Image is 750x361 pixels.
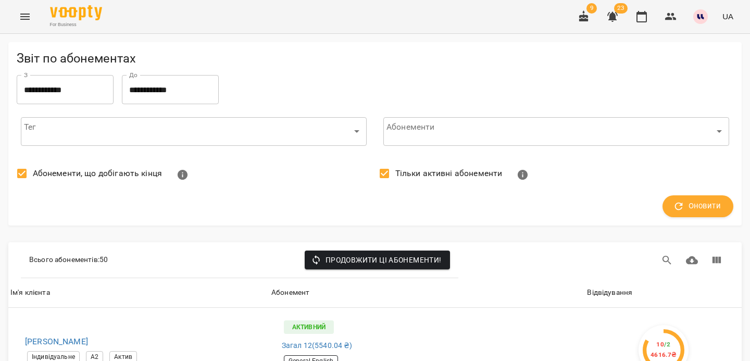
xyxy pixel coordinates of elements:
h6: [PERSON_NAME] [25,334,261,349]
p: Всього абонементів : 50 [29,255,108,265]
button: Показувати тільки абонементи з залишком занять або з відвідуваннями. Активні абонементи - це ті, ... [510,163,535,188]
span: For Business [50,21,102,28]
div: 10 4616.7 ₴ [651,340,677,360]
span: Оновити [675,200,721,213]
span: 23 [614,3,628,14]
span: UA [722,11,733,22]
div: Абонемент [271,287,309,299]
div: Відвідування [587,287,632,299]
img: Voopty Logo [50,5,102,20]
p: Активний [284,320,334,334]
div: ​ [383,117,729,146]
div: Ім'я клієнта [10,287,50,299]
img: 1255ca683a57242d3abe33992970777d.jpg [693,9,708,24]
span: Загал 12 ( 5540.04 ₴ ) [282,340,353,351]
button: Завантажити CSV [680,248,705,273]
span: Абонементи, що добігають кінця [33,167,162,180]
span: Продовжити ці абонементи! [313,254,442,266]
span: Відвідування [587,287,740,299]
button: UA [718,7,737,26]
div: Сортувати [271,287,309,299]
button: Вигляд колонок [704,248,729,273]
span: Ім'я клієнта [10,287,267,299]
span: Тільки активні абонементи [395,167,503,180]
button: Menu [12,4,37,29]
button: Показати абонементи з 3 або менше відвідуваннями або що закінчуються протягом 7 днів [170,163,195,188]
div: Сортувати [10,287,50,299]
div: Table Toolbar [8,242,742,278]
h5: Звіт по абонементах [17,51,733,67]
span: / 2 [664,341,670,348]
button: Продовжити ці абонементи! [305,251,450,269]
button: Оновити [662,195,733,217]
span: Абонемент [271,287,583,299]
span: 9 [586,3,597,14]
button: Пошук [655,248,680,273]
div: Сортувати [587,287,632,299]
div: ​ [21,117,367,146]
